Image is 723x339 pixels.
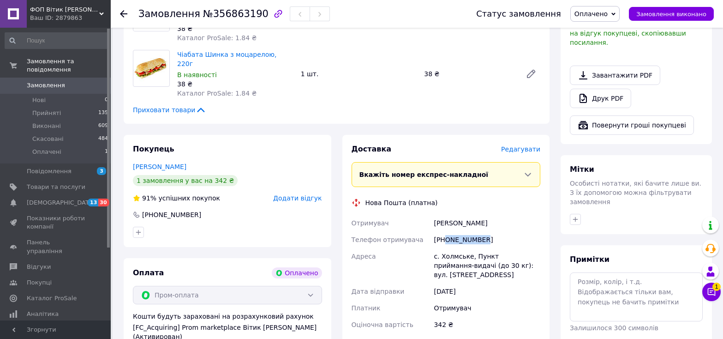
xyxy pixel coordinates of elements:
span: Каталог ProSale [27,294,77,303]
span: Каталог ProSale: 1.84 ₴ [177,34,257,42]
div: [PERSON_NAME] [432,215,542,231]
span: Оплата [133,268,164,277]
span: Оціночна вартість [352,321,413,328]
span: Покупці [27,278,52,287]
span: Оплачені [32,148,61,156]
span: Замовлення та повідомлення [27,57,111,74]
button: Повернути гроші покупцеві [570,115,694,135]
a: Завантажити PDF [570,66,660,85]
span: Примітки [570,255,609,264]
a: Друк PDF [570,89,631,108]
span: 91% [142,194,156,202]
div: 38 ₴ [177,79,293,89]
div: успішних покупок [133,194,220,203]
div: Статус замовлення [476,9,561,18]
span: Прийняті [32,109,61,117]
div: Оплачено [272,267,322,278]
span: Покупець [133,145,174,153]
span: Оплачено [574,10,608,18]
span: Виконані [32,122,61,130]
button: Замовлення виконано [629,7,714,21]
span: Доставка [352,145,392,153]
span: Товари та послуги [27,183,85,191]
span: Аналітика [27,310,59,318]
span: 13 [88,199,98,206]
span: Каталог ProSale: 1.84 ₴ [177,90,257,97]
div: 38 ₴ [177,24,293,33]
div: Ваш ID: 2879863 [30,14,111,22]
span: Нові [32,96,46,104]
span: Мітки [570,165,594,174]
span: Платник [352,304,381,312]
div: 342 ₴ [432,316,542,333]
span: Адреса [352,253,376,260]
span: Відгуки [27,263,51,271]
div: 1 замовлення у вас на 342 ₴ [133,175,238,186]
span: Отримувач [352,219,389,227]
a: Редагувати [522,65,540,83]
div: Нова Пошта (платна) [363,198,440,207]
span: Замовлення [27,81,65,90]
a: Чіабата Шинка з моцарелою, 220г [177,51,277,67]
div: 38 ₴ [420,67,518,80]
span: 609 [98,122,108,130]
span: 30 [98,199,109,206]
div: 1 шт. [297,67,421,80]
span: [DEMOGRAPHIC_DATA] [27,199,95,207]
span: Скасовані [32,135,64,143]
div: Повернутися назад [120,9,127,18]
span: Замовлення [138,8,200,19]
button: Чат з покупцем1 [702,283,721,301]
img: Чіабата Шинка з моцарелою, 220г [133,55,169,82]
span: Приховати товари [133,105,206,115]
div: [DATE] [432,283,542,300]
span: Залишилося 300 символів [570,324,658,332]
div: с. Холмське, Пункт приймання-видачі (до 30 кг): вул. [STREET_ADDRESS] [432,248,542,283]
div: [PHONE_NUMBER] [141,210,202,219]
span: В наявності [177,71,217,79]
div: Отримувач [432,300,542,316]
span: Редагувати [501,145,540,153]
span: У вас є 30 днів, щоб відправити запит на відгук покупцеві, скопіювавши посилання. [570,20,699,46]
span: Особисті нотатки, які бачите лише ви. З їх допомогою можна фільтрувати замовлення [570,180,701,206]
div: [PHONE_NUMBER] [432,231,542,248]
span: Телефон отримувача [352,236,424,243]
input: Пошук [5,32,109,49]
span: 1 [105,148,108,156]
span: ФОП Вітик О.С. [30,6,99,14]
span: Замовлення виконано [636,11,706,18]
span: Додати відгук [273,194,322,202]
span: 135 [98,109,108,117]
span: 1 [712,282,721,291]
span: 484 [98,135,108,143]
span: Показники роботи компанії [27,214,85,231]
span: 0 [105,96,108,104]
span: 3 [97,167,106,175]
span: Панель управління [27,238,85,255]
span: №356863190 [203,8,269,19]
a: [PERSON_NAME] [133,163,186,170]
span: Дата відправки [352,288,405,295]
span: Вкажіть номер експрес-накладної [359,171,489,178]
span: Повідомлення [27,167,72,176]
